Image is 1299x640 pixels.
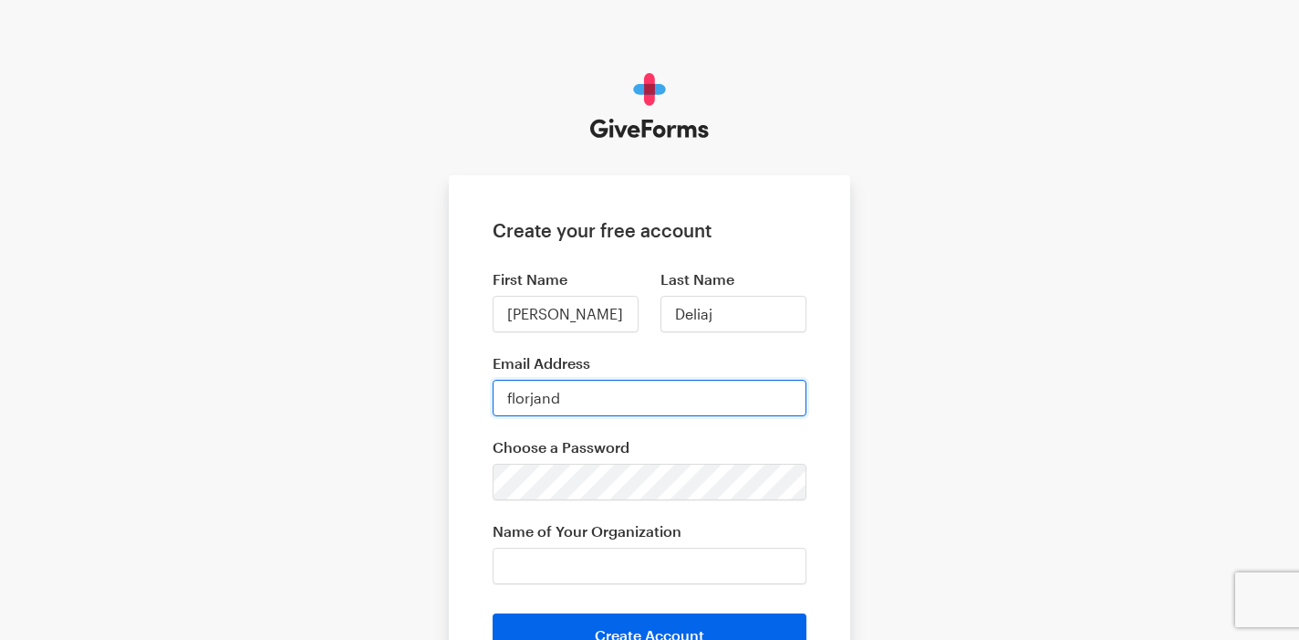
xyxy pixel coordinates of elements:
label: Choose a Password [493,438,806,456]
label: First Name [493,270,639,289]
img: GiveForms [590,73,710,139]
h1: Create your free account [493,219,806,241]
label: Email Address [493,354,806,372]
label: Last Name [660,270,806,289]
label: Name of Your Organization [493,522,806,540]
